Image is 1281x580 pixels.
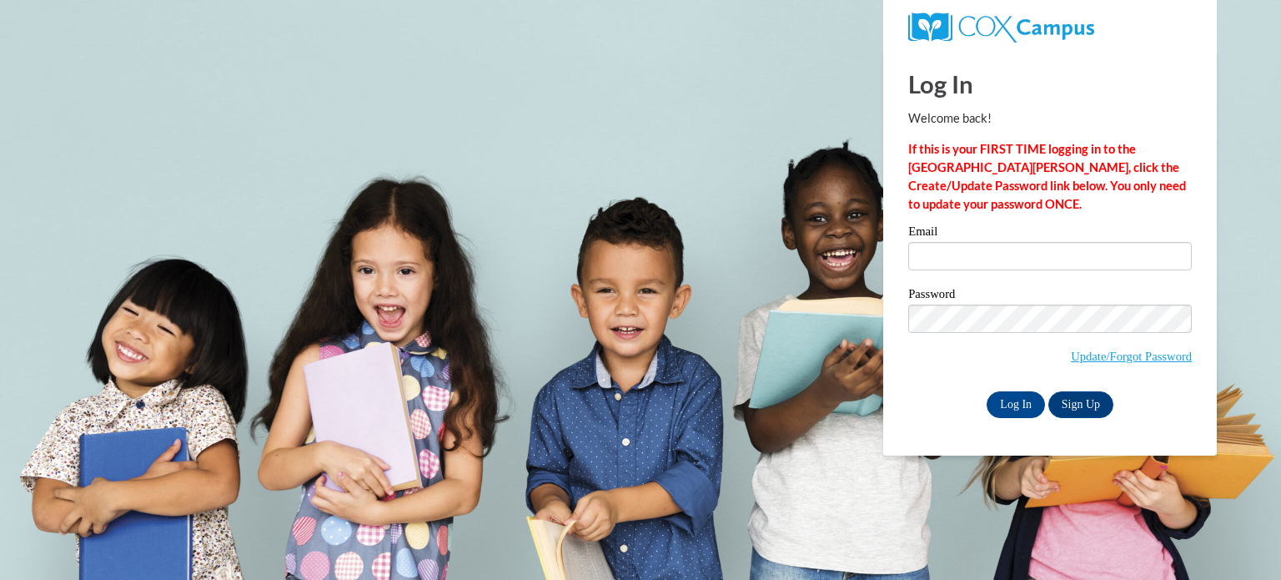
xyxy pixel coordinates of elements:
[1048,391,1113,418] a: Sign Up
[1071,350,1192,363] a: Update/Forgot Password
[908,19,1094,33] a: COX Campus
[908,225,1192,242] label: Email
[908,67,1192,101] h1: Log In
[908,13,1094,43] img: COX Campus
[908,288,1192,305] label: Password
[987,391,1045,418] input: Log In
[908,109,1192,128] p: Welcome back!
[908,142,1186,211] strong: If this is your FIRST TIME logging in to the [GEOGRAPHIC_DATA][PERSON_NAME], click the Create/Upd...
